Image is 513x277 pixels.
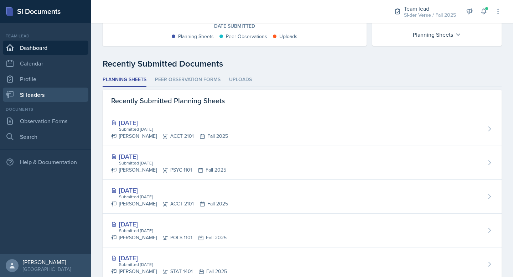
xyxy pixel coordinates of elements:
a: Observation Forms [3,114,88,128]
div: Submitted [DATE] [118,160,226,166]
div: [PERSON_NAME] ACCT 2101 Fall 2025 [111,132,228,140]
div: [DATE] [111,152,226,161]
div: Planning Sheets [409,29,465,40]
div: Documents [3,106,88,113]
a: Si leaders [3,88,88,102]
a: Profile [3,72,88,86]
div: [PERSON_NAME] ACCT 2101 Fall 2025 [111,200,228,208]
div: [DATE] [111,118,228,127]
div: [GEOGRAPHIC_DATA] [23,266,71,273]
a: Dashboard [3,41,88,55]
div: Help & Documentation [3,155,88,169]
div: Date Submitted [111,22,358,30]
li: Peer Observation Forms [155,73,221,87]
div: Submitted [DATE] [118,228,227,234]
div: Submitted [DATE] [118,194,228,200]
div: Planning Sheets [178,33,214,40]
a: [DATE] Submitted [DATE] [PERSON_NAME]ACCT 2101Fall 2025 [103,180,502,214]
div: Uploads [279,33,297,40]
div: [DATE] [111,219,227,229]
div: SI-der Verse / Fall 2025 [404,11,456,19]
a: Search [3,130,88,144]
div: Team lead [404,4,456,13]
div: [PERSON_NAME] STAT 1401 Fall 2025 [111,268,227,275]
a: [DATE] Submitted [DATE] [PERSON_NAME]ACCT 2101Fall 2025 [103,112,502,146]
div: Submitted [DATE] [118,261,227,268]
div: [PERSON_NAME] PSYC 1101 Fall 2025 [111,166,226,174]
div: [DATE] [111,185,228,195]
a: [DATE] Submitted [DATE] [PERSON_NAME]PSYC 1101Fall 2025 [103,146,502,180]
a: [DATE] Submitted [DATE] [PERSON_NAME]POLS 1101Fall 2025 [103,214,502,247]
div: Submitted [DATE] [118,126,228,132]
div: Peer Observations [226,33,267,40]
div: [PERSON_NAME] [23,258,71,266]
div: Recently Submitted Planning Sheets [103,90,502,112]
div: Recently Submitted Documents [103,57,502,70]
li: Planning Sheets [103,73,146,87]
div: [DATE] [111,253,227,263]
li: Uploads [229,73,252,87]
div: [PERSON_NAME] POLS 1101 Fall 2025 [111,234,227,241]
a: Calendar [3,56,88,70]
div: Team lead [3,33,88,39]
